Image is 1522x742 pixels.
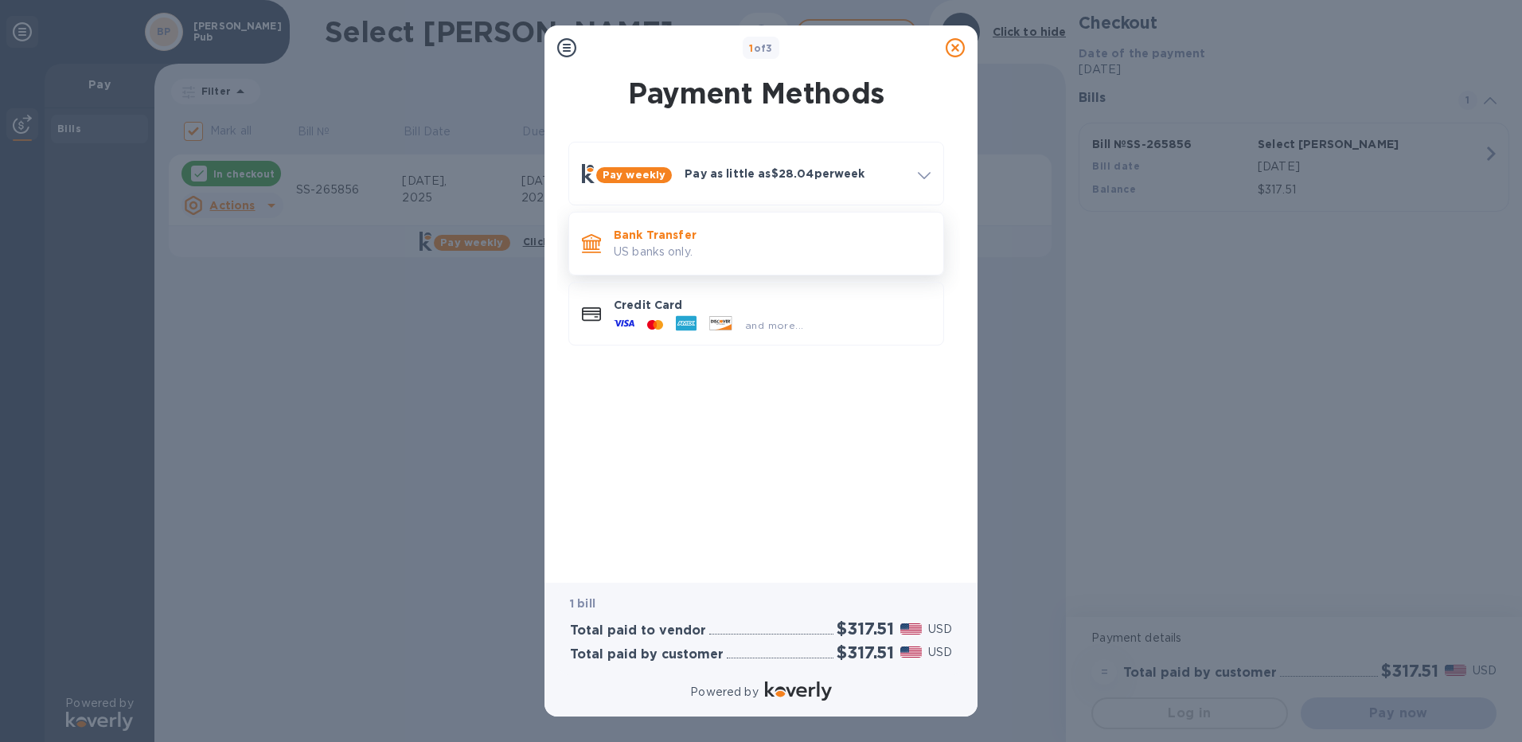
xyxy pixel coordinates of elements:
img: USD [900,623,922,635]
b: 1 bill [570,597,595,610]
p: USD [928,621,952,638]
span: and more... [745,319,803,331]
h3: Total paid to vendor [570,623,706,639]
b: of 3 [749,42,773,54]
h1: Payment Methods [565,76,947,110]
h2: $317.51 [837,642,894,662]
h3: Total paid by customer [570,647,724,662]
b: Pay weekly [603,169,665,181]
p: Powered by [690,684,758,701]
p: USD [928,644,952,661]
img: Logo [765,681,832,701]
p: Pay as little as $28.04 per week [685,166,905,182]
h2: $317.51 [837,619,894,639]
p: US banks only. [614,244,931,260]
p: Credit Card [614,297,931,313]
img: USD [900,646,922,658]
span: 1 [749,42,753,54]
p: Bank Transfer [614,227,931,243]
